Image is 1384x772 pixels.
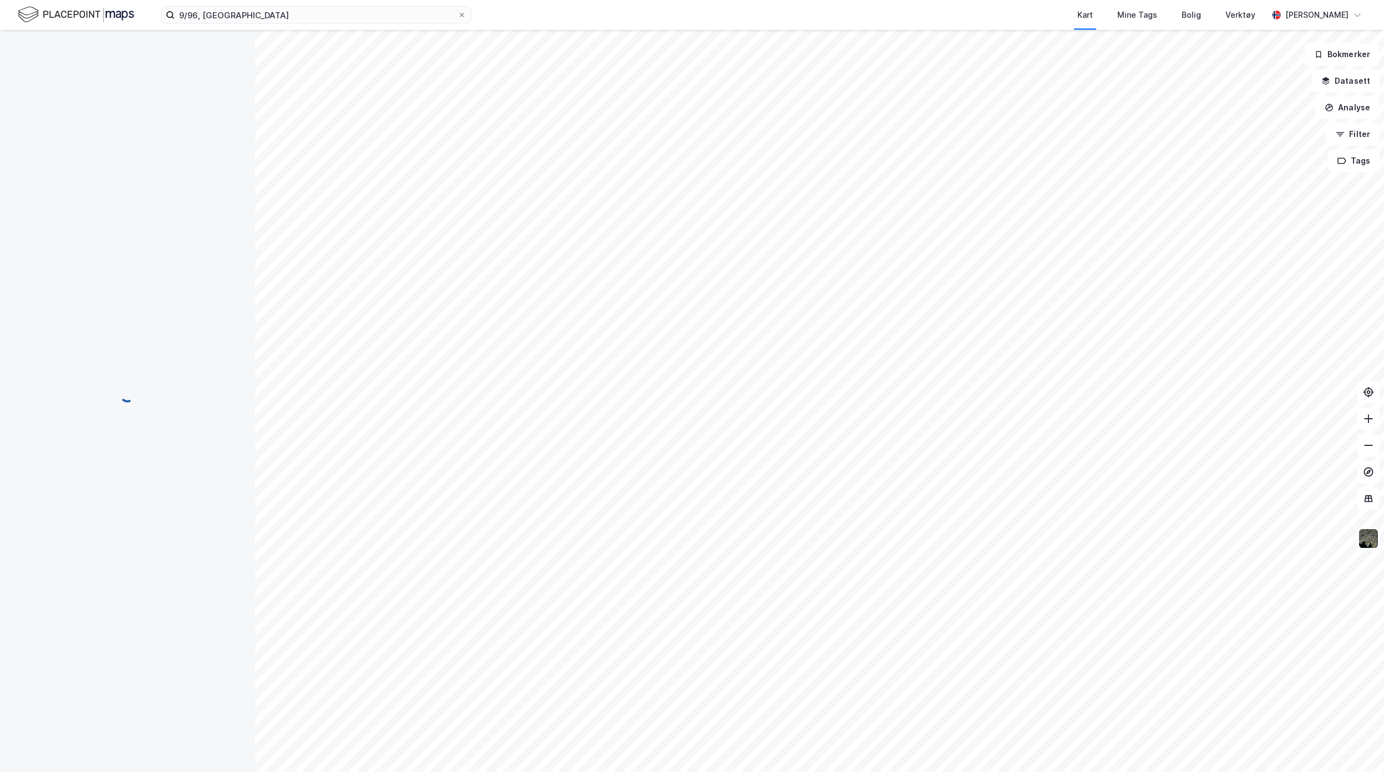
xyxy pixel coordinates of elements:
div: Kontrollprogram for chat [1329,719,1384,772]
button: Tags [1328,150,1380,172]
button: Datasett [1312,70,1380,92]
div: Mine Tags [1117,8,1157,22]
div: Kart [1077,8,1093,22]
img: logo.f888ab2527a4732fd821a326f86c7f29.svg [18,5,134,24]
iframe: Chat Widget [1329,719,1384,772]
img: spinner.a6d8c91a73a9ac5275cf975e30b51cfb.svg [119,385,136,403]
div: [PERSON_NAME] [1285,8,1349,22]
div: Bolig [1182,8,1201,22]
button: Filter [1326,123,1380,145]
input: Søk på adresse, matrikkel, gårdeiere, leietakere eller personer [175,7,457,23]
div: Verktøy [1225,8,1255,22]
img: 9k= [1358,528,1379,549]
button: Analyse [1315,96,1380,119]
button: Bokmerker [1305,43,1380,65]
